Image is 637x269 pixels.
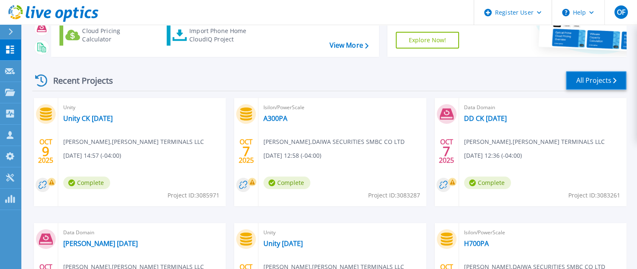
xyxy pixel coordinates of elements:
div: Recent Projects [32,70,124,91]
div: Cloud Pricing Calculator [82,27,149,44]
span: Unity [63,103,221,112]
span: Unity [263,228,421,237]
a: DD CK [DATE] [464,114,507,123]
span: [PERSON_NAME] , [PERSON_NAME] TERMINALS LLC [464,137,605,146]
span: Project ID: 3085971 [168,191,219,200]
a: Unity CK [DATE] [63,114,113,123]
span: [DATE] 12:58 (-04:00) [263,151,321,160]
div: Import Phone Home CloudIQ Project [189,27,255,44]
a: [PERSON_NAME] [DATE] [63,239,138,248]
a: Explore Now! [396,32,459,49]
a: Unity [DATE] [263,239,303,248]
span: Project ID: 3083287 [368,191,420,200]
span: Complete [63,177,110,189]
a: Cloud Pricing Calculator [59,25,153,46]
a: View More [329,41,368,49]
span: Complete [464,177,511,189]
span: 9 [42,148,49,155]
a: H700PA [464,239,489,248]
span: Isilon/PowerScale [464,228,622,237]
span: [PERSON_NAME] , DAIWA SECURITIES SMBC CO LTD [263,137,405,146]
a: A300PA [263,114,287,123]
a: All Projects [566,71,627,90]
span: [PERSON_NAME] , [PERSON_NAME] TERMINALS LLC [63,137,204,146]
span: Project ID: 3083261 [568,191,620,200]
span: Complete [263,177,310,189]
span: 7 [242,148,250,155]
span: Data Domain [464,103,622,112]
span: [DATE] 12:36 (-04:00) [464,151,522,160]
span: [DATE] 14:57 (-04:00) [63,151,121,160]
span: Isilon/PowerScale [263,103,421,112]
div: OCT 2025 [38,136,54,167]
span: 7 [443,148,450,155]
div: OCT 2025 [438,136,454,167]
span: Data Domain [63,228,221,237]
div: OCT 2025 [238,136,254,167]
span: OF [616,9,625,15]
